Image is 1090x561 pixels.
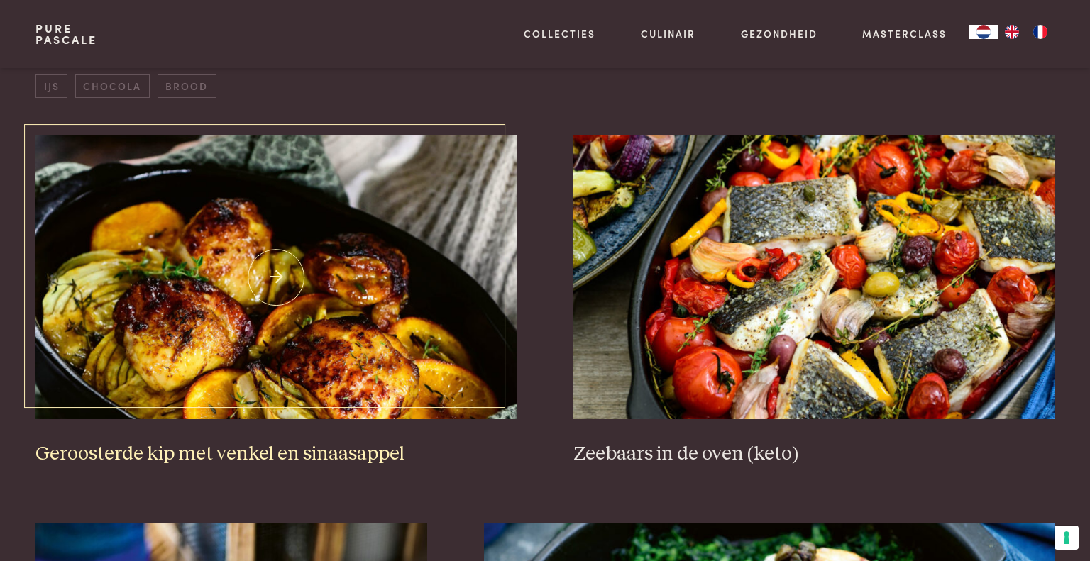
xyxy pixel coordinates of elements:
a: FR [1026,25,1055,39]
a: Zeebaars in de oven (keto) Zeebaars in de oven (keto) [573,135,1055,466]
h3: Geroosterde kip met venkel en sinaasappel [35,442,517,467]
a: Geroosterde kip met venkel en sinaasappel Geroosterde kip met venkel en sinaasappel [35,135,517,466]
a: Collecties [524,26,595,41]
a: Culinair [641,26,695,41]
a: PurePascale [35,23,97,45]
img: Geroosterde kip met venkel en sinaasappel [35,135,517,419]
a: Gezondheid [741,26,817,41]
a: EN [998,25,1026,39]
h3: Zeebaars in de oven (keto) [573,442,1055,467]
ul: Language list [998,25,1055,39]
a: Masterclass [862,26,947,41]
span: chocola [75,74,150,98]
aside: Language selected: Nederlands [969,25,1055,39]
span: brood [158,74,216,98]
div: Language [969,25,998,39]
a: NL [969,25,998,39]
span: ijs [35,74,67,98]
button: Uw voorkeuren voor toestemming voor trackingtechnologieën [1055,526,1079,550]
img: Zeebaars in de oven (keto) [573,135,1055,419]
